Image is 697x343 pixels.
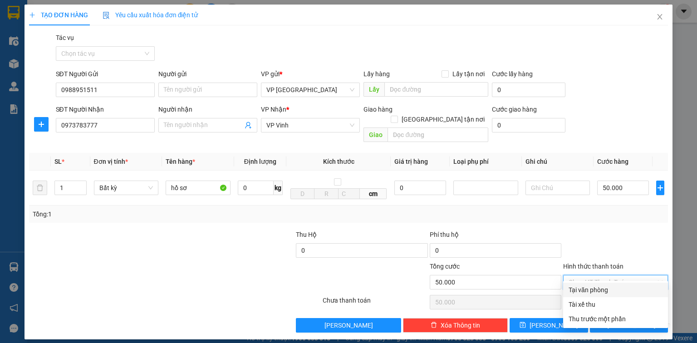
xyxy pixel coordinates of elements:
button: Close [647,5,672,30]
span: Cước hàng [597,158,628,165]
div: Người gửi [158,69,257,79]
span: Yêu cầu xuất hóa đơn điện tử [103,11,198,19]
span: plus [34,121,48,128]
span: Lấy tận nơi [449,69,488,79]
label: Cước giao hàng [492,106,537,113]
input: Cước lấy hàng [492,83,565,97]
div: Tại văn phòng [569,285,663,295]
div: Phí thu hộ [430,230,561,243]
div: SĐT Người Gửi [56,69,155,79]
th: Ghi chú [522,153,594,171]
button: save[PERSON_NAME] [510,318,588,333]
input: 0 [394,181,446,195]
button: printer[PERSON_NAME] và In [590,318,668,333]
input: Dọc đường [388,127,488,142]
input: C [338,188,360,199]
th: Loại phụ phí [450,153,522,171]
div: VP gửi [261,69,360,79]
input: Ghi Chú [525,181,590,195]
label: Hình thức thanh toán [563,263,623,270]
label: Cước lấy hàng [492,70,533,78]
span: Kích thước [323,158,354,165]
input: VD: Bàn, Ghế [166,181,231,195]
button: deleteXóa Thông tin [403,318,508,333]
span: VP Vinh [266,118,354,132]
div: Chưa thanh toán [322,295,428,311]
button: plus [34,117,49,132]
span: Giá trị hàng [394,158,428,165]
span: Giao [363,127,388,142]
span: cm [360,188,387,199]
span: Tổng cước [430,263,460,270]
div: Tổng: 1 [33,209,270,219]
div: Tài xế thu [569,299,663,309]
span: [PERSON_NAME] [324,320,373,330]
span: Định lượng [244,158,276,165]
span: Giao hàng [363,106,393,113]
span: Đơn vị tính [94,158,128,165]
img: icon [103,12,110,19]
input: D [290,188,315,199]
span: delete [431,322,437,329]
span: Lấy hàng [363,70,390,78]
input: R [314,188,339,199]
span: [PERSON_NAME] [530,320,578,330]
span: TẠO ĐƠN HÀNG [29,11,88,19]
span: Tên hàng [166,158,195,165]
strong: HÃNG XE HẢI HOÀNG GIA [30,9,88,29]
button: delete [33,181,47,195]
label: Tác vụ [56,34,74,41]
strong: PHIẾU GỬI HÀNG [36,66,82,86]
span: save [520,322,526,329]
span: 42 [PERSON_NAME] - Vinh - [GEOGRAPHIC_DATA] [23,30,89,54]
span: Xóa Thông tin [441,320,480,330]
span: plus [657,184,664,191]
input: Dọc đường [384,82,488,97]
span: SL [54,158,62,165]
span: close [656,13,663,20]
div: Người nhận [158,104,257,114]
button: [PERSON_NAME] [296,318,401,333]
div: Thu trước một phần [569,314,663,324]
button: plus [656,181,664,195]
span: VP Đà Nẵng [266,83,354,97]
span: user-add [245,122,252,129]
span: kg [274,181,283,195]
span: Thu Hộ [296,231,317,238]
span: plus [29,12,35,18]
div: SĐT Người Nhận [56,104,155,114]
span: VP Nhận [261,106,286,113]
img: logo [5,38,21,83]
span: Lấy [363,82,384,97]
span: Bất kỳ [99,181,153,195]
input: Cước giao hàng [492,118,565,132]
span: [GEOGRAPHIC_DATA] tận nơi [398,114,488,124]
